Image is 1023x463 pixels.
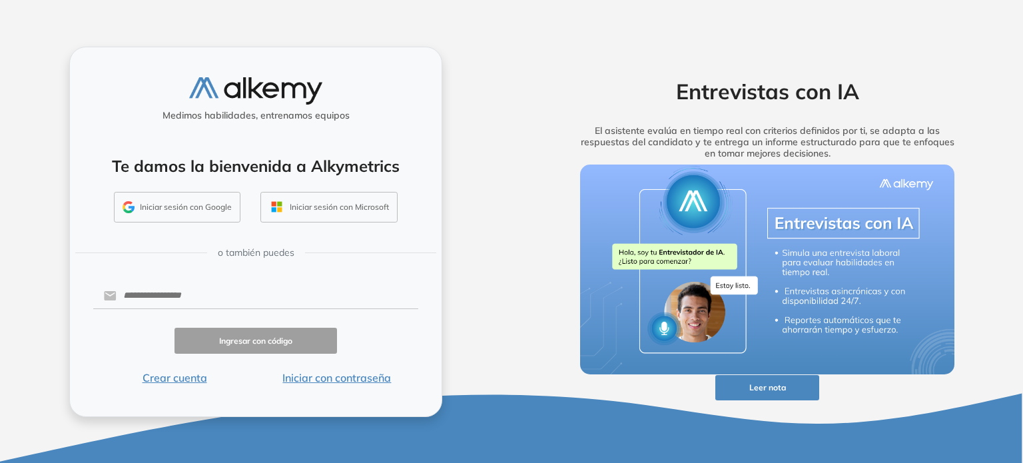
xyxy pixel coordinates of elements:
iframe: Chat Widget [784,309,1023,463]
span: o también puedes [218,246,294,260]
h2: Entrevistas con IA [559,79,975,104]
img: GMAIL_ICON [123,201,135,213]
button: Crear cuenta [93,370,256,386]
img: OUTLOOK_ICON [269,199,284,215]
h4: Te damos la bienvenida a Alkymetrics [87,157,424,176]
button: Iniciar sesión con Google [114,192,240,223]
img: logo-alkemy [189,77,322,105]
h5: Medimos habilidades, entrenamos equipos [75,110,436,121]
button: Leer nota [715,375,819,401]
button: Iniciar con contraseña [256,370,418,386]
h5: El asistente evalúa en tiempo real con criterios definidos por ti, se adapta a las respuestas del... [559,125,975,159]
button: Ingresar con código [174,328,337,354]
button: Iniciar sesión con Microsoft [260,192,398,223]
div: Widget de chat [784,309,1023,463]
img: img-more-info [580,165,954,375]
